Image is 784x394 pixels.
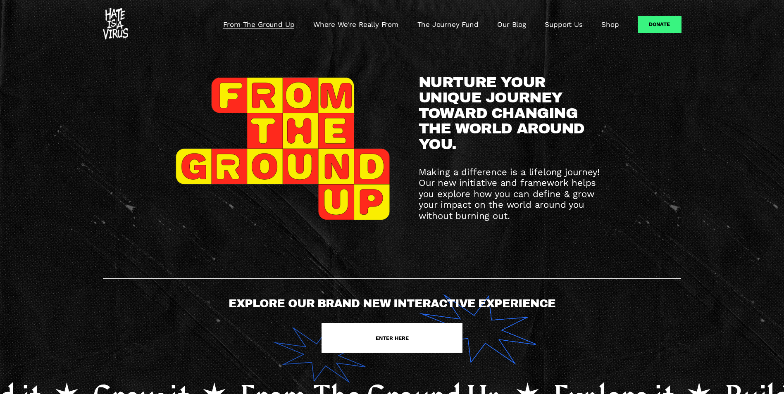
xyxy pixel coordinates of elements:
a: Where We're Really From [313,19,398,29]
a: Support Us [545,19,582,29]
a: Our Blog [497,19,526,29]
a: Donate [638,16,681,33]
span: Making a difference is a lifelong journey! Our new initiative and framework helps you explore how... [419,166,603,221]
a: The Journey Fund [417,19,479,29]
a: ENTER HERE [322,323,463,352]
a: From The Ground Up [223,19,294,29]
span: NURTURE YOUR UNIQUE JOURNEY TOWARD CHANGING THE WORLD AROUND YOU. [419,74,589,152]
a: Shop [601,19,619,29]
h4: EXPLORE OUR BRAND NEW INTERACTIVE EXPERIENCE [176,298,608,310]
img: #HATEISAVIRUS [103,8,128,41]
